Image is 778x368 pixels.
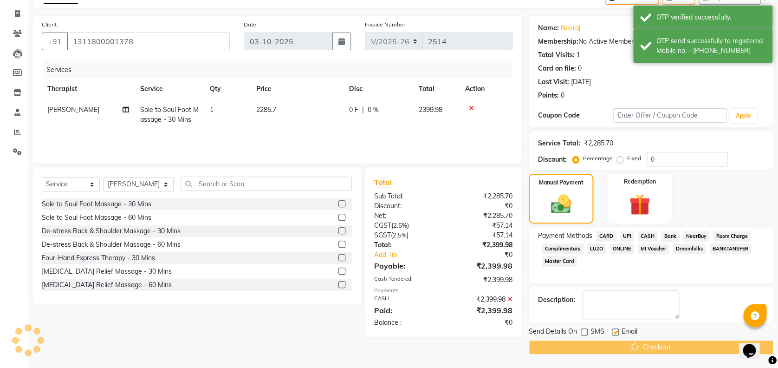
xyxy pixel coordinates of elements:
span: 0 % [368,105,379,115]
label: Percentage [583,154,613,163]
img: _gift.svg [622,191,657,218]
span: Room Charge [713,231,751,242]
div: Service Total: [538,138,580,148]
div: Net: [367,211,443,221]
span: Send Details On [529,327,577,338]
th: Action [460,79,512,99]
input: Search or Scan [181,177,352,191]
div: ₹57.14 [443,230,519,240]
th: Therapist [42,79,135,99]
div: ₹0 [443,201,519,211]
a: Add Tip [367,250,456,260]
div: ₹2,399.98 [443,275,519,285]
span: SGST [374,231,391,239]
div: CASH [367,295,443,304]
span: LUZO [587,243,606,254]
label: Redemption [623,177,655,186]
div: Payments [374,287,512,295]
span: CASH [638,231,658,242]
div: Services [43,61,519,79]
span: Dreamfolks [673,243,706,254]
div: ₹2,399.98 [443,295,519,304]
span: NearBuy [683,231,709,242]
div: Paid: [367,305,443,316]
div: Name: [538,23,559,33]
th: Service [135,79,204,99]
div: ( ) [367,230,443,240]
button: +91 [42,33,68,50]
div: Sole to Soul Foot Massage - 30 Mins [42,199,151,209]
div: [DATE] [571,77,591,87]
span: 1 [210,105,214,114]
img: _cash.svg [545,192,577,216]
span: MI Voucher [637,243,669,254]
span: UPI [620,231,634,242]
span: 2399.98 [419,105,442,114]
span: Email [622,327,637,338]
label: Manual Payment [539,178,583,187]
div: ₹2,285.70 [584,138,613,148]
span: Sole to Soul Foot Massage - 30 Mins [140,105,199,124]
div: ₹57.14 [443,221,519,230]
input: Enter Offer / Coupon Code [613,108,726,123]
div: Total: [367,240,443,250]
div: Description: [538,295,575,305]
span: 0 F [349,105,358,115]
span: SMS [590,327,604,338]
div: 0 [561,91,564,100]
div: Discount: [538,155,567,164]
a: Neeraj [561,23,580,33]
span: 2.5% [393,222,407,229]
span: Bank [661,231,679,242]
div: OTP send successfully to registered Mobile no. - 911311800001378 [656,36,765,56]
div: De-stress Back & Shoulder Massage - 60 Mins [42,240,181,250]
span: 2285.7 [256,105,276,114]
div: Payable: [367,260,443,271]
div: Sole to Soul Foot Massage - 60 Mins [42,213,151,223]
label: Invoice Number [365,20,405,29]
th: Disc [344,79,413,99]
th: Total [413,79,460,99]
div: ₹2,285.70 [443,211,519,221]
div: Discount: [367,201,443,211]
div: ₹2,399.98 [443,305,519,316]
span: Payment Methods [538,231,592,241]
span: CGST [374,221,391,230]
div: 1 [577,50,580,60]
span: Master Card [542,256,577,267]
label: Date [244,20,256,29]
label: Client [42,20,57,29]
span: BANKTANSFER [709,243,751,254]
span: [PERSON_NAME] [47,105,99,114]
div: ₹2,285.70 [443,191,519,201]
span: Complimentary [542,243,583,254]
div: Coupon Code [538,111,613,120]
button: Apply [730,109,757,123]
span: ONLINE [610,243,634,254]
div: ₹2,399.98 [443,240,519,250]
div: ₹0 [443,318,519,328]
div: ₹2,399.98 [443,260,519,271]
div: ₹0 [456,250,519,260]
div: Membership: [538,37,578,46]
div: [MEDICAL_DATA] Relief Massage - 60 Mins [42,280,172,290]
div: Card on file: [538,64,576,73]
input: Search by Name/Mobile/Email/Code [67,33,230,50]
span: | [362,105,364,115]
div: Total Visits: [538,50,575,60]
iframe: chat widget [739,331,769,359]
span: 2.5% [393,231,407,239]
span: CARD [596,231,616,242]
th: Price [251,79,344,99]
div: Balance : [367,318,443,328]
div: [MEDICAL_DATA] Relief Massage - 30 Mins [42,267,172,276]
div: No Active Membership [538,37,764,46]
span: Total [374,177,395,187]
div: Four-Hand Express Therapy - 30 Mins [42,253,155,263]
div: Last Visit: [538,77,569,87]
div: OTP verified successfully. [656,13,765,22]
div: Points: [538,91,559,100]
div: Cash Tendered: [367,275,443,285]
div: De-stress Back & Shoulder Massage - 30 Mins [42,226,181,236]
th: Qty [204,79,251,99]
